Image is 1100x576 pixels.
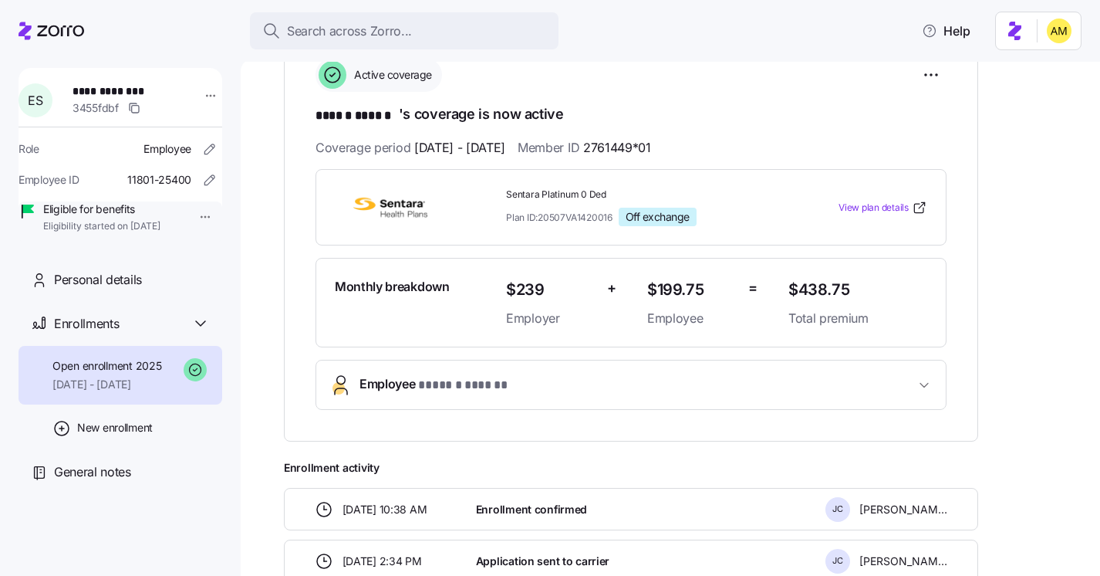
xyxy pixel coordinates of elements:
span: Active coverage [349,67,432,83]
span: [PERSON_NAME] [859,554,947,569]
button: Help [909,15,983,46]
span: Help [922,22,970,40]
span: Role [19,141,39,157]
span: Employee [647,309,736,328]
span: Personal details [54,270,142,290]
span: J C [832,557,843,565]
h1: 's coverage is now active [315,104,946,126]
span: Enrollments [54,314,119,334]
span: View plan details [838,201,909,215]
span: $239 [506,277,595,303]
span: General notes [54,462,131,482]
span: Plan ID: 20507VA1420016 [506,211,612,224]
span: [DATE] - [DATE] [414,138,505,158]
span: E S [28,94,42,107]
span: Search across Zorro... [287,22,412,41]
span: Sentara Platinum 0 Ded [506,188,776,202]
span: New enrollment [77,420,153,435]
span: [DATE] - [DATE] [52,377,161,392]
span: + [607,277,616,300]
span: Open enrollment 2025 [52,358,161,374]
span: [DATE] 10:38 AM [342,502,427,517]
span: = [748,277,758,300]
span: 11801-25400 [127,172,191,188]
span: $199.75 [647,277,736,303]
span: 2761449*01 [583,138,651,158]
span: [PERSON_NAME] [859,502,947,517]
span: Employee [359,374,508,395]
img: Sentara Health Plans [335,190,446,225]
span: $438.75 [788,277,927,303]
span: Coverage period [315,138,505,158]
img: dfaaf2f2725e97d5ef9e82b99e83f4d7 [1047,19,1071,43]
span: Eligibility started on [DATE] [43,220,160,233]
span: J C [832,505,843,513]
a: View plan details [838,200,927,215]
span: Total premium [788,309,927,328]
span: Employee ID [19,172,79,188]
span: Member ID [518,138,651,158]
button: Search across Zorro... [250,12,558,49]
span: [DATE] 2:34 PM [342,554,422,569]
span: Enrollment confirmed [476,502,587,517]
span: Employer [506,309,595,328]
span: Employee [143,141,191,157]
span: Eligible for benefits [43,202,160,217]
span: Off exchange [626,210,690,224]
span: Application sent to carrier [476,554,609,569]
span: 3455fdbf [73,100,119,116]
span: Monthly breakdown [335,277,450,296]
span: Enrollment activity [284,460,978,476]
